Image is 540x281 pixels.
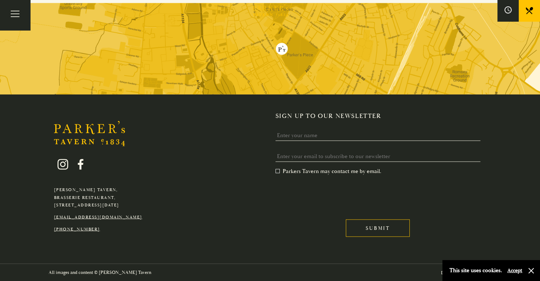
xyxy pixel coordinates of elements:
button: Accept [507,267,522,274]
p: All images and content © [PERSON_NAME] Tavern [49,269,151,277]
button: Close and accept [528,267,535,274]
a: [PHONE_NUMBER] [54,227,100,232]
input: Enter your email to subscribe to our newsletter [276,151,481,162]
input: Enter your name [276,130,481,141]
p: [PERSON_NAME] Tavern, Brasserie Restaurant, [STREET_ADDRESS][DATE] [54,186,142,209]
p: This site uses cookies. [449,265,502,276]
iframe: reCAPTCHA [276,180,383,208]
a: Digital Marketing by flocc [441,270,491,276]
label: Parkers Tavern may contact me by email. [276,168,381,175]
input: Submit [346,220,410,237]
h2: Sign up to our newsletter [276,112,486,120]
a: [EMAIL_ADDRESS][DOMAIN_NAME] [54,215,142,220]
